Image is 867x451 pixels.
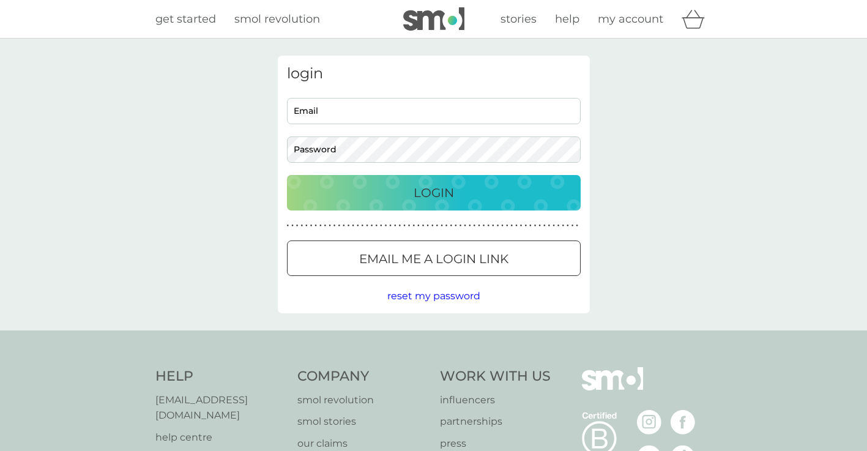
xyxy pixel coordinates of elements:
[155,392,286,423] a: [EMAIL_ADDRESS][DOMAIN_NAME]
[362,223,364,229] p: ●
[155,10,216,28] a: get started
[534,223,537,229] p: ●
[300,223,303,229] p: ●
[333,223,336,229] p: ●
[234,12,320,26] span: smol revolution
[506,223,508,229] p: ●
[389,223,392,229] p: ●
[576,223,578,229] p: ●
[543,223,546,229] p: ●
[394,223,396,229] p: ●
[557,223,560,229] p: ●
[352,223,354,229] p: ●
[474,223,476,229] p: ●
[399,223,401,229] p: ●
[567,223,569,229] p: ●
[441,223,443,229] p: ●
[329,223,331,229] p: ●
[387,288,480,304] button: reset my password
[417,223,420,229] p: ●
[296,223,299,229] p: ●
[324,223,327,229] p: ●
[500,12,537,26] span: stories
[511,223,513,229] p: ●
[515,223,518,229] p: ●
[310,223,313,229] p: ●
[287,240,581,276] button: Email me a login link
[555,12,579,26] span: help
[450,223,452,229] p: ●
[234,10,320,28] a: smol revolution
[338,223,340,229] p: ●
[155,430,286,445] a: help centre
[375,223,378,229] p: ●
[380,223,382,229] p: ●
[497,223,499,229] p: ●
[671,410,695,434] img: visit the smol Facebook page
[343,223,345,229] p: ●
[520,223,523,229] p: ●
[464,223,466,229] p: ●
[366,223,368,229] p: ●
[501,223,504,229] p: ●
[637,410,661,434] img: visit the smol Instagram page
[297,367,428,386] h4: Company
[598,12,663,26] span: my account
[483,223,485,229] p: ●
[408,223,411,229] p: ●
[538,223,541,229] p: ●
[287,65,581,83] h3: login
[445,223,448,229] p: ●
[460,223,462,229] p: ●
[357,223,359,229] p: ●
[487,223,489,229] p: ●
[314,223,317,229] p: ●
[422,223,425,229] p: ●
[598,10,663,28] a: my account
[287,175,581,211] button: Login
[305,223,308,229] p: ●
[548,223,551,229] p: ●
[562,223,564,229] p: ●
[440,414,551,430] a: partnerships
[469,223,471,229] p: ●
[524,223,527,229] p: ●
[455,223,457,229] p: ●
[371,223,373,229] p: ●
[348,223,350,229] p: ●
[319,223,322,229] p: ●
[403,223,406,229] p: ●
[385,223,387,229] p: ●
[500,10,537,28] a: stories
[359,249,508,269] p: Email me a login link
[387,290,480,302] span: reset my password
[582,367,643,409] img: smol
[555,10,579,28] a: help
[412,223,415,229] p: ●
[529,223,532,229] p: ●
[571,223,574,229] p: ●
[682,7,712,31] div: basket
[297,392,428,408] a: smol revolution
[440,367,551,386] h4: Work With Us
[440,392,551,408] a: influencers
[155,367,286,386] h4: Help
[297,414,428,430] a: smol stories
[414,183,454,203] p: Login
[478,223,480,229] p: ●
[155,12,216,26] span: get started
[426,223,429,229] p: ●
[403,7,464,31] img: smol
[553,223,555,229] p: ●
[287,223,289,229] p: ●
[492,223,494,229] p: ●
[431,223,434,229] p: ●
[291,223,294,229] p: ●
[436,223,439,229] p: ●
